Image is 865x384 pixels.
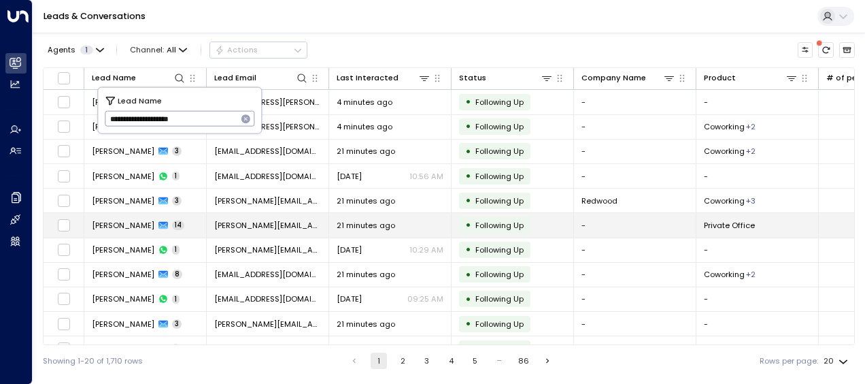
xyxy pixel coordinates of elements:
span: Toggle select row [57,95,71,109]
span: Lead Name [118,94,162,106]
button: Agents1 [43,42,107,57]
div: • [465,117,471,135]
div: • [465,93,471,111]
div: Button group with a nested menu [209,42,307,58]
button: Go to next page [540,353,556,369]
div: Product [704,71,736,84]
button: Go to page 5 [467,353,484,369]
div: Product [704,71,798,84]
button: Channel:All [126,42,192,57]
span: 21 minutes ago [337,269,395,280]
div: Membership,Private Office [746,121,756,132]
span: Abdellah Chouiten [92,171,154,182]
span: Oct 09, 2025 [337,171,362,182]
div: Company Name [581,71,675,84]
div: Company Name [581,71,646,84]
td: - [574,115,696,139]
span: Sarah Moore [92,293,154,304]
span: reece.borg1@icloud.com [214,244,321,255]
span: 4 minutes ago [337,97,392,108]
td: - [574,140,696,163]
td: - [696,312,819,336]
button: Go to page 2 [394,353,411,369]
p: 10:56 AM [409,171,443,182]
div: Actions [215,45,258,54]
span: Toggle select row [57,194,71,208]
button: Customize [798,42,813,58]
div: Dedicated Desk,Private Office [746,146,756,157]
span: Toggle select row [57,317,71,331]
span: Toggle select row [57,243,71,257]
td: - [574,90,696,114]
div: • [465,266,471,284]
span: Following Up [475,293,524,304]
span: Reece Borg [92,220,154,231]
span: Sarah Moore [92,269,154,280]
span: Carolina McMillan [92,121,154,132]
div: • [465,290,471,308]
div: • [465,315,471,333]
span: 21 minutes ago [337,319,395,330]
span: There are new threads available. Refresh the grid to view the latest updates. [818,42,834,58]
div: • [465,167,471,185]
div: Last Interacted [337,71,430,84]
td: - [696,90,819,114]
td: - [574,336,696,360]
span: Toggle select row [57,268,71,281]
span: 1 [172,245,180,255]
div: Day office,Membership,Private Office [746,195,756,206]
button: Archived Leads [839,42,855,58]
span: Charles Bell [92,195,154,206]
div: Last Interacted [337,71,398,84]
span: 21 minutes ago [337,146,395,157]
td: - [574,164,696,188]
span: chouitena@yahoo.fr [214,171,321,182]
span: Carolina McMillan [92,97,154,108]
span: Toggle select row [57,292,71,306]
td: - [574,287,696,311]
span: Sep 18, 2025 [337,293,362,304]
td: - [696,336,819,360]
span: 1 [172,344,180,353]
button: Actions [209,42,307,58]
div: • [465,339,471,357]
span: 8 [172,270,182,279]
span: 14 [172,221,184,230]
span: chouitena@yahoo.fr [214,146,321,157]
span: craig@mediabridge.net [214,319,321,330]
span: Following Up [475,319,524,330]
p: 09:25 AM [407,293,443,304]
span: Toggle select all [57,71,71,85]
div: Lead Name [92,71,136,84]
p: 10:29 AM [409,244,443,255]
span: Redwood [581,195,617,206]
span: Coworking [704,146,745,157]
span: 1 [172,172,180,181]
span: Channel: [126,42,192,57]
span: Oct 09, 2025 [337,343,362,354]
span: 21 minutes ago [337,195,395,206]
a: Leads & Conversations [44,10,146,22]
span: 3 [172,196,182,206]
div: Lead Name [92,71,186,84]
td: - [574,312,696,336]
div: • [465,142,471,161]
button: Go to page 86 [515,353,532,369]
div: • [465,216,471,234]
span: Aug 07, 2025 [337,244,362,255]
span: charles.bell@redwood.com [214,195,321,206]
span: 4 minutes ago [337,121,392,132]
td: - [696,164,819,188]
p: 11:02 AM [412,343,443,354]
div: • [465,191,471,210]
span: 3 [172,146,182,156]
span: carolana.mcmillan@hotmail.com [214,97,321,108]
button: page 1 [371,353,387,369]
span: Private Office [704,220,755,231]
button: Go to page 3 [419,353,435,369]
span: Craig Bonnyman [92,319,154,330]
span: Toggle select row [57,120,71,133]
span: Toggle select row [57,342,71,355]
span: Toggle select row [57,219,71,232]
span: sarahlmoore@hotmail.co.uk [214,269,321,280]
